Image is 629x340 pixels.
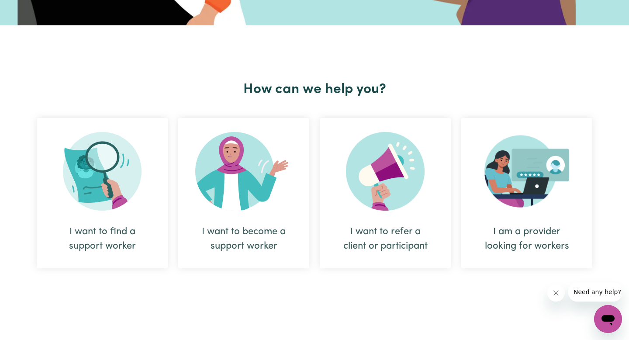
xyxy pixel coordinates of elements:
[568,282,622,302] iframe: Message from company
[320,118,451,268] div: I want to refer a client or participant
[178,118,309,268] div: I want to become a support worker
[346,132,425,211] img: Refer
[31,81,598,98] h2: How can we help you?
[199,225,288,253] div: I want to become a support worker
[594,305,622,333] iframe: Button to launch messaging window
[341,225,430,253] div: I want to refer a client or participant
[484,132,569,211] img: Provider
[547,284,565,302] iframe: Close message
[195,132,292,211] img: Become Worker
[482,225,571,253] div: I am a provider looking for workers
[63,132,142,211] img: Search
[58,225,147,253] div: I want to find a support worker
[37,118,168,268] div: I want to find a support worker
[461,118,592,268] div: I am a provider looking for workers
